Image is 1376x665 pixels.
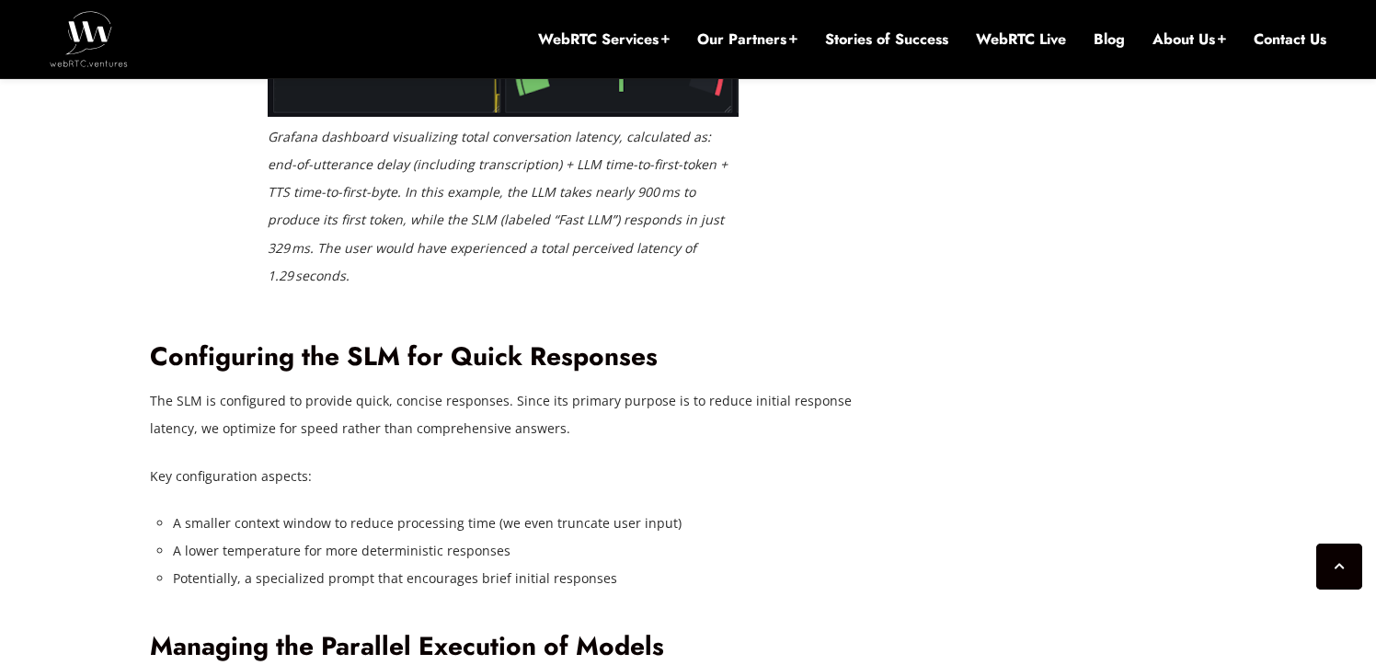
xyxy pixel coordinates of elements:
a: WebRTC Services [538,29,670,50]
em: Grafana dashboard visualizing total conversation latency, calculated as: end-of-utterance delay (... [268,128,728,283]
img: WebRTC.ventures [50,11,128,66]
a: Contact Us [1254,29,1326,50]
a: Stories of Success [825,29,948,50]
a: WebRTC Live [976,29,1066,50]
a: Blog [1094,29,1125,50]
p: Key configuration aspects: [150,463,858,490]
h2: Configuring the SLM for Quick Responses [150,341,858,373]
a: Our Partners [697,29,797,50]
li: A lower temperature for more deterministic responses [173,537,858,565]
li: A smaller context window to reduce processing time (we even truncate user input) [173,510,858,537]
li: Potentially, a specialized prompt that encourages brief initial responses [173,565,858,592]
p: The SLM is configured to provide quick, concise responses. Since its primary purpose is to reduce... [150,387,858,442]
a: About Us [1152,29,1226,50]
h2: Managing the Parallel Execution of Models [150,631,858,663]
